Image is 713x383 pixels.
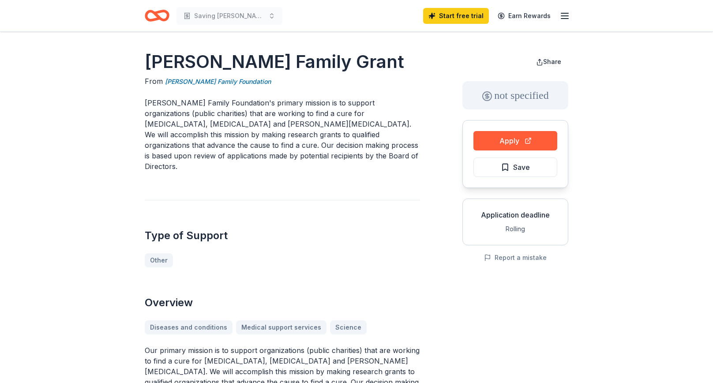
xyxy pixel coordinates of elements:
a: Start free trial [423,8,489,24]
a: [PERSON_NAME] Family Foundation [165,76,271,87]
p: [PERSON_NAME] Family Foundation's primary mission is to support organizations (public charities) ... [145,98,420,172]
a: Earn Rewards [492,8,556,24]
span: Save [513,161,530,173]
div: From [145,76,420,87]
button: Apply [473,131,557,150]
div: Application deadline [470,210,561,220]
h2: Type of Support [145,229,420,243]
button: Save [473,158,557,177]
a: Home [145,5,169,26]
a: Other [145,253,173,267]
div: Rolling [470,224,561,234]
span: Saving [PERSON_NAME] [194,11,265,21]
h2: Overview [145,296,420,310]
h1: [PERSON_NAME] Family Grant [145,49,420,74]
span: Share [543,58,561,65]
button: Saving [PERSON_NAME] [176,7,282,25]
div: not specified [462,81,568,109]
button: Report a mistake [484,252,547,263]
button: Share [529,53,568,71]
